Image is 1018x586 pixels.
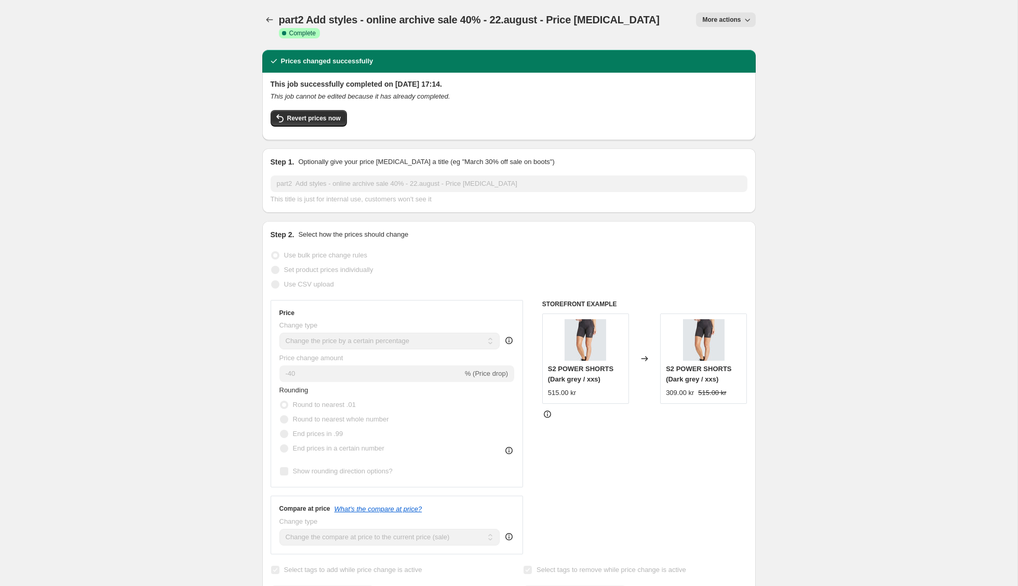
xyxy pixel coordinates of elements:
[298,157,554,167] p: Optionally give your price [MEDICAL_DATA] a title (eg "March 30% off sale on boots")
[542,300,747,308] h6: STOREFRONT EXAMPLE
[565,319,606,361] img: s2_DarkGrey_1_80x.jpg
[666,365,731,383] span: S2 POWER SHORTS (Dark grey / xxs)
[271,92,450,100] i: This job cannot be edited because it has already completed.
[702,16,741,24] span: More actions
[548,388,576,398] div: 515.00 kr
[271,110,347,127] button: Revert prices now
[279,14,660,25] span: part2 Add styles - online archive sale 40% - 22.august - Price [MEDICAL_DATA]
[284,566,422,574] span: Select tags to add while price change is active
[279,354,343,362] span: Price change amount
[279,365,463,382] input: -15
[334,505,422,513] button: What's the compare at price?
[293,415,389,423] span: Round to nearest whole number
[293,401,356,408] span: Round to nearest .01
[666,388,694,398] div: 309.00 kr
[698,388,726,398] strike: 515.00 kr
[293,444,384,452] span: End prices in a certain number
[271,157,294,167] h2: Step 1.
[284,280,334,288] span: Use CSV upload
[298,229,408,240] p: Select how the prices should change
[262,12,277,27] button: Price change jobs
[279,321,318,329] span: Change type
[271,229,294,240] h2: Step 2.
[279,517,318,525] span: Change type
[289,29,316,37] span: Complete
[279,386,309,394] span: Rounding
[279,505,330,513] h3: Compare at price
[271,175,747,192] input: 30% off holiday sale
[548,365,613,383] span: S2 POWER SHORTS (Dark grey / xxs)
[271,195,432,203] span: This title is just for internal use, customers won't see it
[284,251,367,259] span: Use bulk price change rules
[696,12,755,27] button: More actions
[271,79,747,89] h2: This job successfully completed on [DATE] 17:14.
[293,467,393,475] span: Show rounding direction options?
[504,532,514,542] div: help
[537,566,686,574] span: Select tags to remove while price change is active
[279,309,294,317] h3: Price
[504,335,514,346] div: help
[683,319,725,361] img: s2_DarkGrey_1_80x.jpg
[281,56,373,66] h2: Prices changed successfully
[465,370,508,377] span: % (Price drop)
[293,430,343,438] span: End prices in .99
[284,266,373,274] span: Set product prices individually
[287,114,341,122] span: Revert prices now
